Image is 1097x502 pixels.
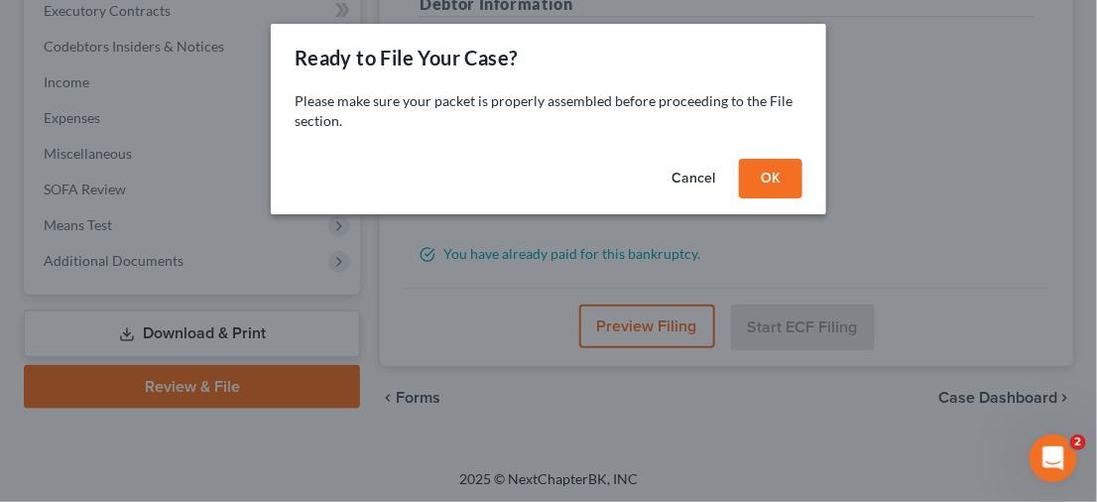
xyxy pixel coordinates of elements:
span: 2 [1070,435,1086,450]
div: Ready to File Your Case? [295,44,518,71]
button: OK [739,159,802,198]
button: Cancel [656,159,731,198]
p: Please make sure your packet is properly assembled before proceeding to the File section. [295,91,802,131]
iframe: Intercom live chat [1030,435,1077,482]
